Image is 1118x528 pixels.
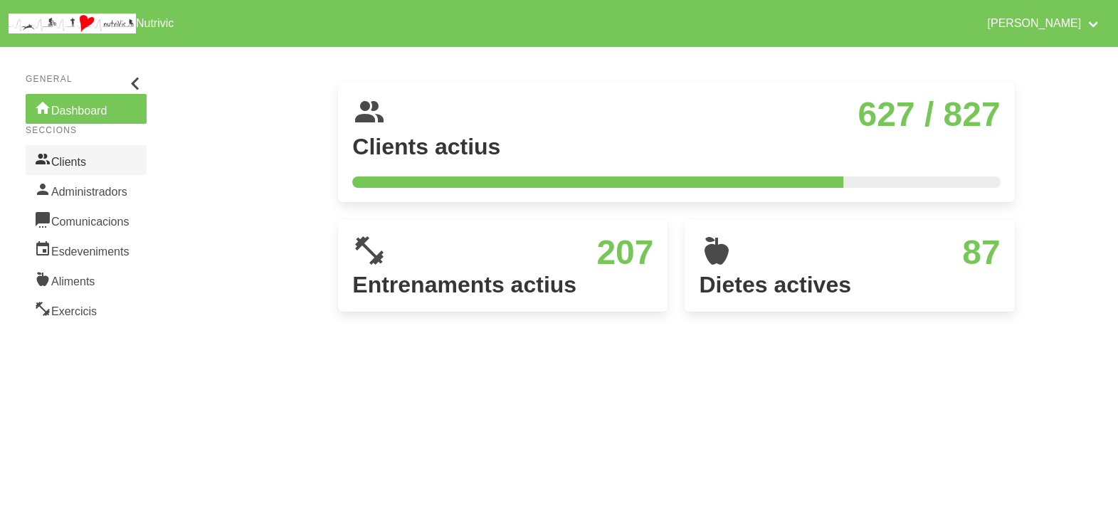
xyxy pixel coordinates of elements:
[26,124,147,137] p: Seccions
[744,233,1000,272] h3: 87
[26,73,147,85] p: General
[398,95,1000,134] h3: 627 / 827
[26,235,147,265] a: Esdeveniments
[26,265,147,295] a: Aliments
[26,145,147,175] a: Clients
[352,272,653,297] h4: Entrenaments actius
[26,205,147,235] a: Comunicacions
[352,134,1000,159] h4: Clients actius
[979,6,1109,41] a: [PERSON_NAME]
[26,94,147,124] a: Dashboard
[9,14,136,33] img: company_logo
[26,295,147,324] a: Exercicis
[26,175,147,205] a: Administradors
[699,272,1000,297] h4: Dietes actives
[398,233,653,272] h3: 207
